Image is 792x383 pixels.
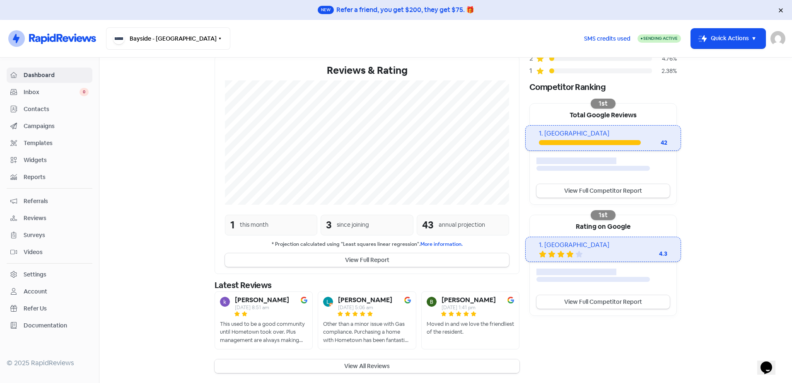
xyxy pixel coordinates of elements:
[422,218,434,233] div: 43
[584,34,630,43] span: SMS credits used
[634,250,667,258] div: 4.3
[7,267,92,282] a: Settings
[536,295,670,309] a: View Full Competitor Report
[7,68,92,83] a: Dashboard
[536,184,670,198] a: View Full Competitor Report
[507,297,514,303] img: Image
[230,218,235,233] div: 1
[539,129,667,138] div: 1. [GEOGRAPHIC_DATA]
[336,5,474,15] div: Refer a friend, you get $200, they get $75. 🎁
[24,139,89,148] span: Templates
[7,284,92,299] a: Account
[404,297,411,303] img: Image
[442,297,496,303] b: [PERSON_NAME]
[24,122,89,131] span: Campaigns
[337,221,369,229] div: since joining
[7,228,92,243] a: Surveys
[24,287,47,296] div: Account
[7,85,92,100] a: Inbox 0
[641,138,667,147] div: 42
[338,305,392,310] div: [DATE] 5:06 am
[591,99,616,109] div: 1st
[7,170,92,185] a: Reports
[225,63,509,78] div: Reviews & Rating
[7,318,92,333] a: Documentation
[24,105,89,114] span: Contacts
[24,231,89,240] span: Surveys
[220,320,307,344] div: This used to be a good community until Hometown took over. Plus management are always making too ...
[24,197,89,206] span: Referrals
[7,153,92,168] a: Widgets
[323,297,333,307] img: Avatar
[24,321,89,330] span: Documentation
[439,221,485,229] div: annual projection
[24,270,46,279] div: Settings
[225,253,509,267] button: View Full Report
[7,245,92,260] a: Videos
[770,31,785,46] img: User
[529,81,677,93] div: Competitor Ranking
[80,88,89,96] span: 0
[7,211,92,226] a: Reviews
[215,279,519,291] div: Latest Reviews
[24,248,89,257] span: Videos
[7,358,92,368] div: © 2025 RapidReviews
[24,71,89,80] span: Dashboard
[24,156,89,165] span: Widgets
[24,173,89,182] span: Reports
[529,66,536,76] div: 1
[530,104,676,125] div: Total Google Reviews
[7,194,92,209] a: Referrals
[235,297,289,303] b: [PERSON_NAME]
[318,6,334,14] span: New
[220,297,230,307] img: Avatar
[643,36,678,41] span: Sending Active
[235,305,289,310] div: [DATE] 8:51 am
[7,136,92,151] a: Templates
[7,119,92,134] a: Campaigns
[427,320,514,336] div: Moved in and we love the friendliest of the resident.
[442,305,496,310] div: [DATE] 1:41 pm
[539,240,667,250] div: 1. [GEOGRAPHIC_DATA]
[691,29,765,48] button: Quick Actions
[240,221,268,229] div: this month
[7,102,92,117] a: Contacts
[301,297,307,303] img: Image
[215,359,519,373] button: View All Reviews
[577,34,637,42] a: SMS credits used
[225,240,509,248] small: * Projection calculated using "Least squares linear regression".
[24,304,89,313] span: Refer Us
[591,210,616,220] div: 1st
[106,27,230,50] button: Bayside - [GEOGRAPHIC_DATA]
[24,214,89,223] span: Reviews
[652,54,677,63] div: 4.76%
[323,320,410,344] div: Other than a minor issue with Gas compliance. Purchasing a home with Hometown has been fantastic....
[427,297,437,307] img: Avatar
[420,241,463,247] a: More information.
[326,218,332,233] div: 3
[652,67,677,75] div: 2.38%
[338,297,392,303] b: [PERSON_NAME]
[637,34,681,44] a: Sending Active
[7,301,92,316] a: Refer Us
[530,215,676,237] div: Rating on Google
[529,53,536,63] div: 2
[757,350,784,375] iframe: chat widget
[24,88,80,97] span: Inbox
